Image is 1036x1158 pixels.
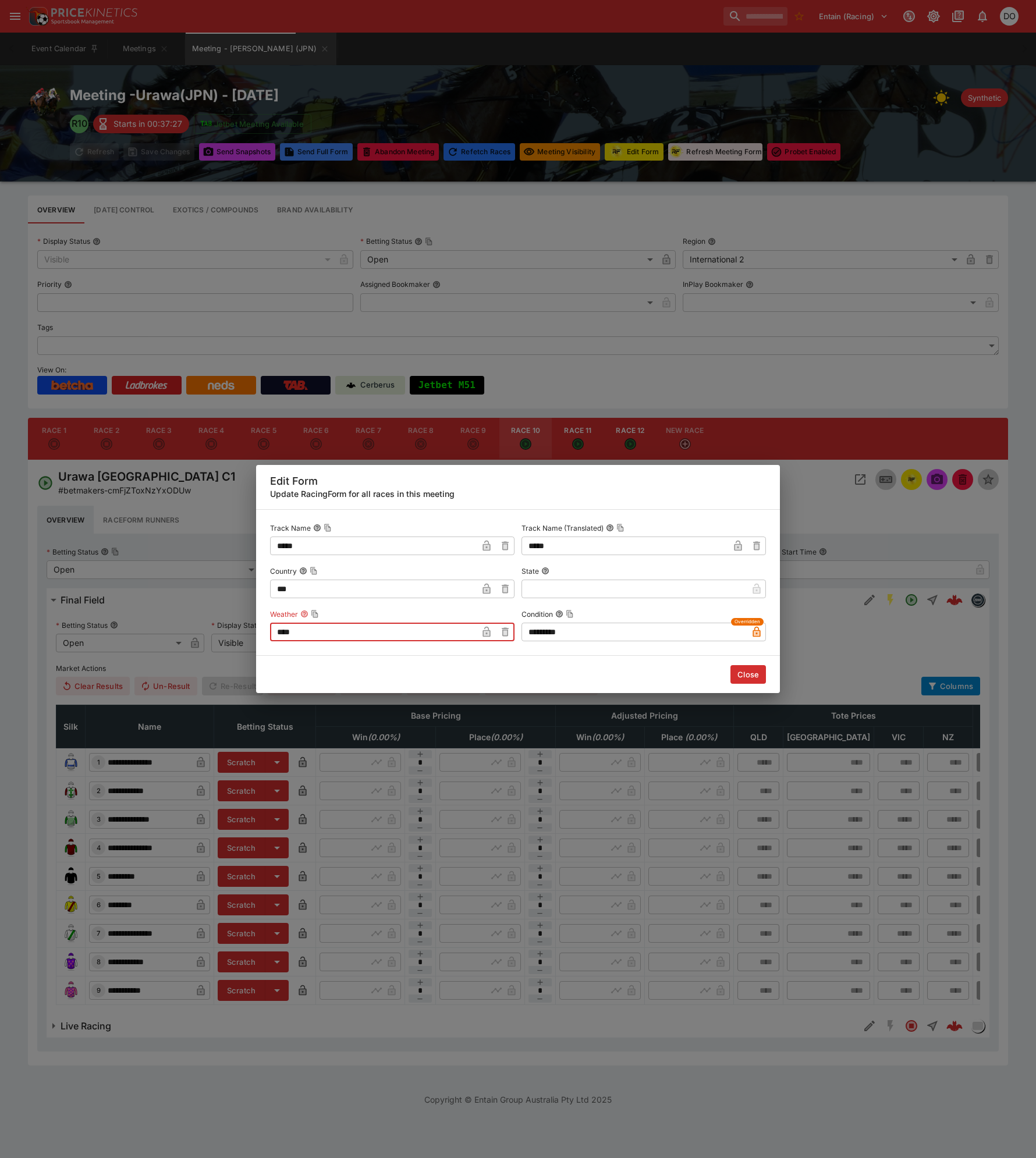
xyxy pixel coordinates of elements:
[521,609,553,619] p: Condition
[730,665,766,684] button: Close
[541,567,549,575] button: State
[324,524,332,532] button: Copy To Clipboard
[555,610,563,618] button: ConditionCopy To Clipboard
[313,524,321,532] button: Track NameCopy To Clipboard
[311,610,319,618] button: Copy To Clipboard
[299,567,307,575] button: CountryCopy To Clipboard
[310,567,318,575] button: Copy To Clipboard
[566,610,574,618] button: Copy To Clipboard
[521,523,604,533] p: Track Name (Translated)
[270,488,766,500] h6: Update RacingForm for all races in this meeting
[616,524,625,532] button: Copy To Clipboard
[521,566,539,576] p: State
[270,609,298,619] p: Weather
[270,566,297,576] p: Country
[270,474,766,488] h5: Edit Form
[270,523,311,533] p: Track Name
[735,618,760,626] span: Overridden
[606,524,614,532] button: Track Name (Translated)Copy To Clipboard
[300,610,308,618] button: WeatherCopy To Clipboard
